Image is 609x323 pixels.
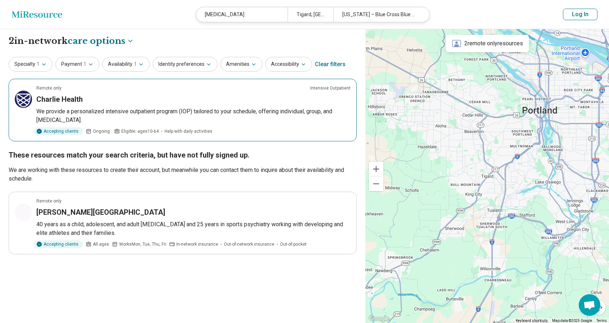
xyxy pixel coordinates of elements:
p: We are working with these resources to create their account, but meanwhile you can contact them t... [9,166,357,183]
span: Help with daily activities [164,128,212,135]
button: Log In [563,9,597,20]
span: Out-of-network insurance [224,241,274,247]
h1: 2 in-network [9,35,134,47]
button: Care options [68,35,134,47]
p: Remote only [36,198,62,204]
div: Tigard, [GEOGRAPHIC_DATA] [288,7,333,22]
span: 1 [134,60,137,68]
button: Zoom in [369,162,383,176]
div: Clear filters [315,56,346,73]
div: [US_STATE] – Blue Cross Blue Shield [333,7,425,22]
p: Intensive Outpatient [310,85,351,91]
button: Zoom out [369,177,383,191]
p: 40 years as a child, adolescent, and adult [MEDICAL_DATA] and 25 years in sports psychiatry worki... [36,220,351,237]
p: Remote only [36,85,62,91]
span: Map data ©2025 Google [552,319,592,323]
a: Terms (opens in new tab) [596,319,607,323]
h3: [PERSON_NAME][GEOGRAPHIC_DATA] [36,207,165,217]
span: Out-of-pocket [280,241,307,247]
h2: These resources match your search criteria, but have not fully signed up. [9,150,357,160]
div: [MEDICAL_DATA] [196,7,288,22]
div: Open chat [579,294,600,316]
span: care options [68,35,125,47]
span: Works Mon, Tue, Thu, Fri [119,241,166,247]
button: Specialty1 [9,57,53,72]
button: Payment1 [55,57,99,72]
span: Ongoing [93,128,110,135]
button: Availability1 [102,57,150,72]
div: Accepting clients [33,127,83,135]
button: Accessibility [265,57,312,72]
div: 2 remote only resources [446,35,529,52]
p: We provide a personalized intensive outpatient program (IOP) tailored to your schedule, offering ... [36,107,351,124]
span: All ages [93,241,109,247]
div: Accepting clients [33,240,83,248]
button: Identity preferences [153,57,217,72]
span: In-network insurance [176,241,218,247]
span: 1 [37,60,40,68]
button: Amenities [220,57,262,72]
span: Eligible: ages 10-64 [121,128,159,135]
span: 1 [84,60,86,68]
h3: Charlie Health [36,94,83,104]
